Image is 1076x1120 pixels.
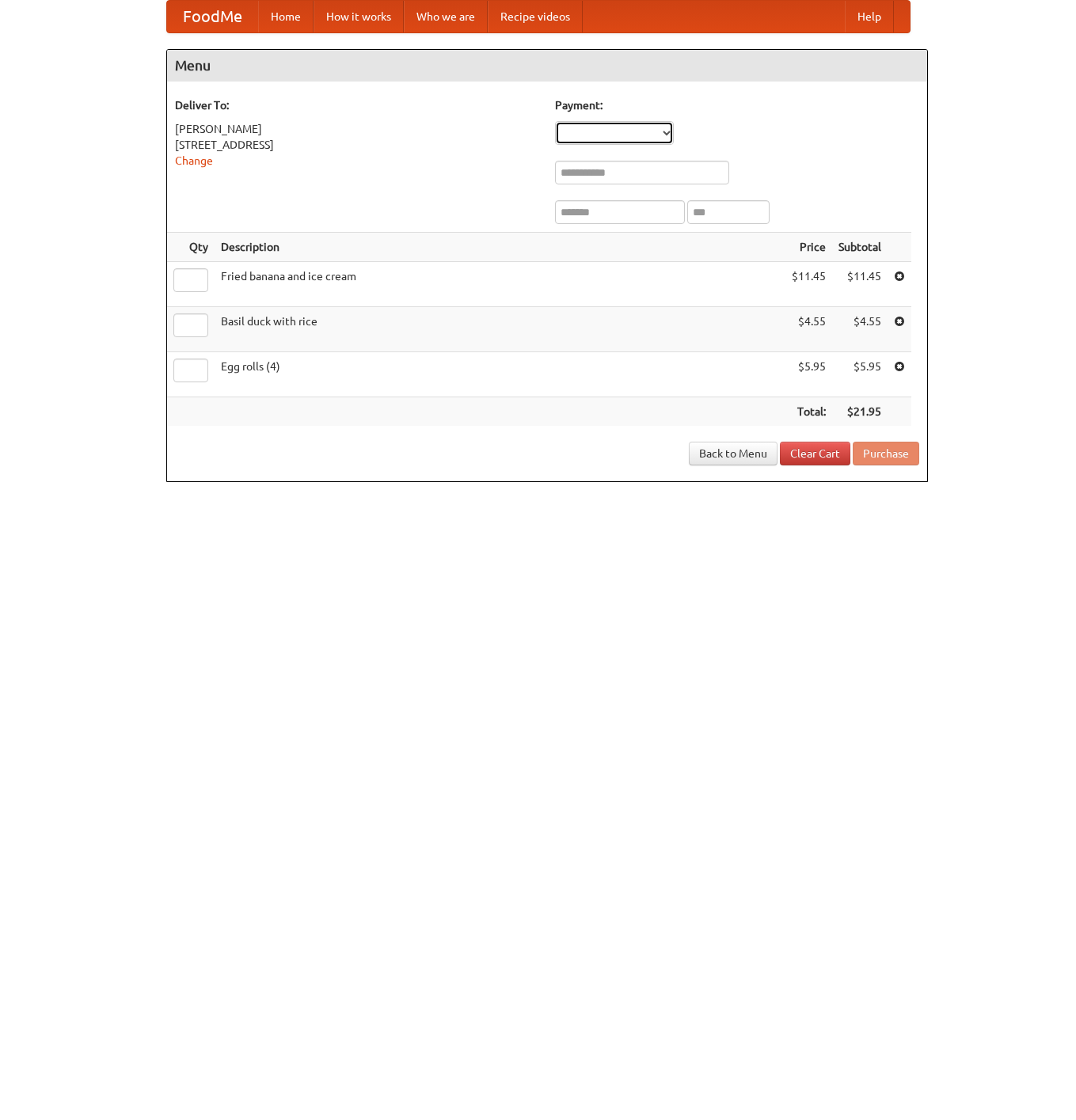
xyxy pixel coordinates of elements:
[215,352,785,397] td: Egg rolls (4)
[215,262,785,307] td: Fried banana and ice cream
[488,1,583,32] a: Recipe videos
[404,1,488,32] a: Who we are
[314,1,404,32] a: How it works
[832,397,888,427] th: $21.95
[167,50,927,82] h4: Menu
[785,233,832,262] th: Price
[785,262,832,307] td: $11.45
[832,262,888,307] td: $11.45
[175,154,213,167] a: Change
[555,97,919,113] h5: Payment:
[258,1,314,32] a: Home
[832,307,888,352] td: $4.55
[845,1,894,32] a: Help
[785,307,832,352] td: $4.55
[175,97,539,113] h5: Deliver To:
[175,121,539,137] div: [PERSON_NAME]
[167,233,215,262] th: Qty
[780,442,850,465] a: Clear Cart
[215,233,785,262] th: Description
[853,442,919,465] button: Purchase
[785,397,832,427] th: Total:
[167,1,258,32] a: FoodMe
[215,307,785,352] td: Basil duck with rice
[175,137,539,153] div: [STREET_ADDRESS]
[689,442,778,465] a: Back to Menu
[832,233,888,262] th: Subtotal
[785,352,832,397] td: $5.95
[832,352,888,397] td: $5.95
